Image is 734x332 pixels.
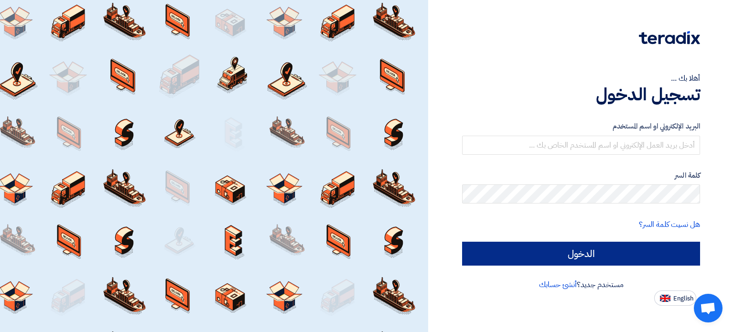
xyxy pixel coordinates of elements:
[639,31,700,44] img: Teradix logo
[462,121,700,132] label: البريد الإلكتروني او اسم المستخدم
[539,279,577,290] a: أنشئ حسابك
[462,136,700,155] input: أدخل بريد العمل الإلكتروني او اسم المستخدم الخاص بك ...
[462,242,700,266] input: الدخول
[654,290,696,306] button: English
[694,294,723,322] div: دردشة مفتوحة
[462,73,700,84] div: أهلا بك ...
[462,279,700,290] div: مستخدم جديد؟
[673,295,693,302] span: English
[660,295,670,302] img: en-US.png
[462,170,700,181] label: كلمة السر
[462,84,700,105] h1: تسجيل الدخول
[639,219,700,230] a: هل نسيت كلمة السر؟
